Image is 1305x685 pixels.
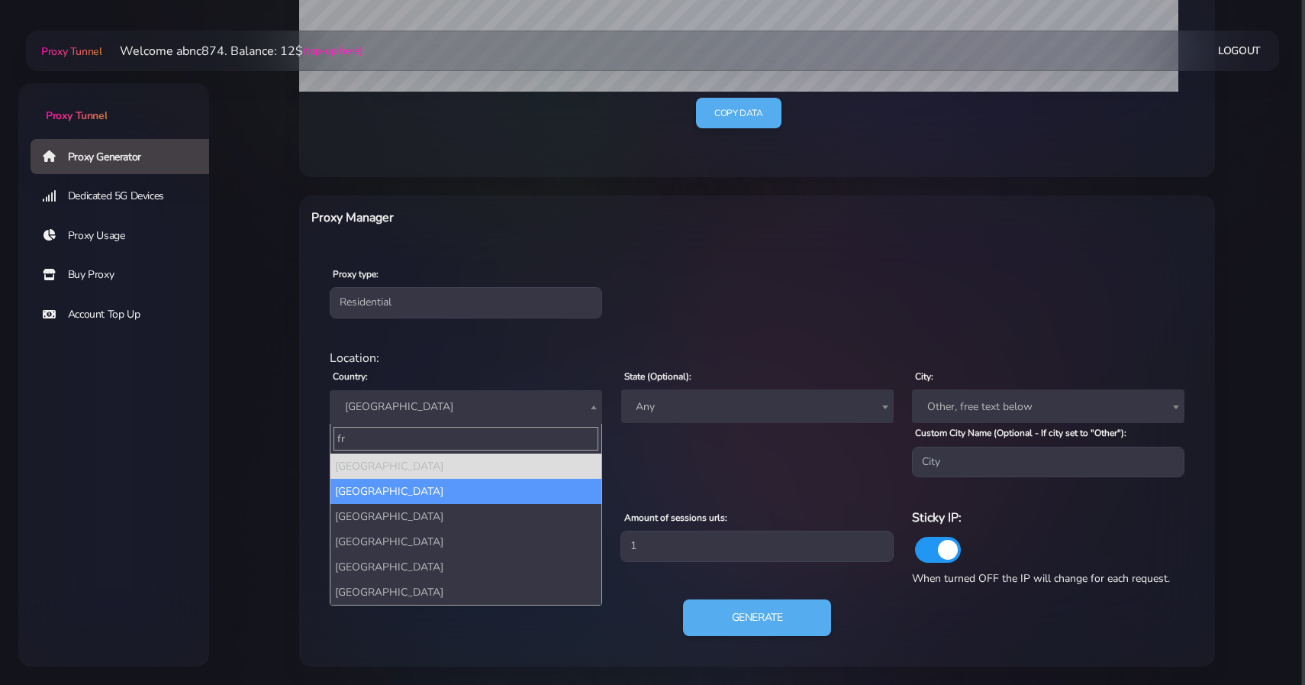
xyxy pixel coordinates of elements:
input: City [912,447,1184,477]
label: Proxy type: [333,267,379,281]
div: Location: [321,349,1194,367]
label: Country: [333,370,368,384]
a: Proxy Tunnel [18,83,209,124]
span: Proxy Tunnel [41,44,101,59]
h6: Sticky IP: [912,508,1184,528]
a: Proxy Usage [31,218,221,254]
span: Other, free text below [921,396,1175,418]
a: (top-up here) [303,43,362,59]
span: Any [630,396,884,418]
li: [GEOGRAPHIC_DATA] [330,479,601,504]
span: Central African Republic [339,396,593,418]
label: Custom City Name (Optional - If city set to "Other"): [915,427,1126,441]
span: Central African Republic [330,390,602,424]
a: Account Top Up [31,297,221,332]
li: [GEOGRAPHIC_DATA] [330,504,601,529]
span: When turned OFF the IP will change for each request. [912,571,1170,586]
li: Welcome abnc874. Balance: 12$ [101,42,362,60]
li: [GEOGRAPHIC_DATA] [330,529,601,554]
li: [GEOGRAPHIC_DATA] [330,454,601,479]
label: Amount of sessions urls: [623,511,727,525]
input: Search [333,427,598,451]
label: State (Optional): [623,370,691,384]
iframe: Webchat Widget [1231,611,1286,666]
a: Proxy Tunnel [38,39,101,63]
span: Proxy Tunnel [46,108,107,123]
a: Proxy Generator [31,139,221,174]
label: City: [915,370,933,384]
li: [GEOGRAPHIC_DATA] [330,554,601,580]
li: [GEOGRAPHIC_DATA] [330,580,601,605]
span: Other, free text below [912,390,1184,424]
span: Any [620,390,893,424]
a: Logout [1218,37,1261,65]
div: Proxy Settings: [321,490,1194,508]
a: Dedicated 5G Devices [31,179,221,214]
a: Buy Proxy [31,257,221,292]
h6: Proxy Manager [311,208,823,228]
a: Copy data [696,98,781,129]
button: Generate [683,599,832,636]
